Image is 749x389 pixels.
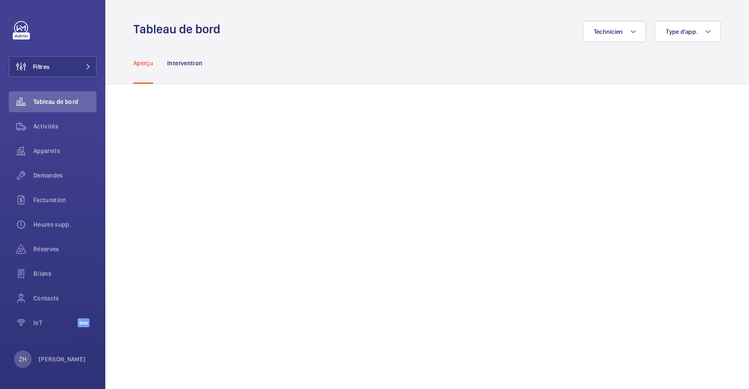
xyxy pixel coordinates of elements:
button: Technicien [583,21,646,42]
span: Appareils [33,146,97,155]
span: Filtres [33,62,50,71]
span: IoT [33,318,78,327]
p: Intervention [167,59,202,68]
p: ZH [19,355,26,364]
p: [PERSON_NAME] [39,355,86,364]
h1: Tableau de bord [133,21,226,37]
span: Tableau de bord [33,97,97,106]
span: Bilans [33,269,97,278]
span: Technicien [594,28,623,35]
button: Type d'app. [655,21,721,42]
span: Heures supp. [33,220,97,229]
span: Réserves [33,245,97,253]
span: Facturation [33,196,97,204]
span: Beta [78,318,90,327]
button: Filtres [9,56,97,77]
span: Demandes [33,171,97,180]
p: Aperçu [133,59,153,68]
span: Activités [33,122,97,131]
span: Contacts [33,294,97,303]
span: Type d'app. [666,28,698,35]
